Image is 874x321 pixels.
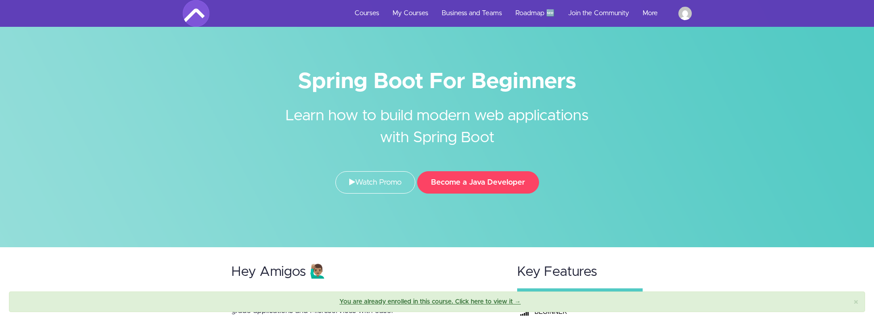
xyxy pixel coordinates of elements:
[417,171,539,194] button: Become a Java Developer
[678,7,692,20] img: bittukp2000@gmail.com
[339,299,521,305] a: You are already enrolled in this course. Click here to view it →
[517,265,643,279] h2: Key Features
[853,298,858,307] button: Close
[231,265,500,279] h2: Hey Amigos 🙋🏽‍♂️
[335,171,415,194] a: Watch Promo
[183,72,692,92] h1: Spring Boot For Beginners
[231,291,500,317] p: Let’s get started with Spring Boot 3 and begin building stand-alone, production-grade application...
[270,92,605,149] h2: Learn how to build modern web applications with Spring Boot
[853,298,858,307] span: ×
